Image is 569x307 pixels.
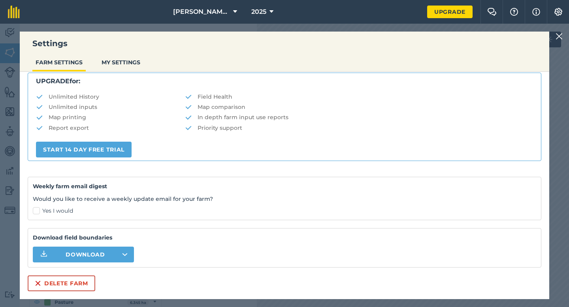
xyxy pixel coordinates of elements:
img: fieldmargin Logo [8,6,20,18]
li: Unlimited inputs [36,103,185,111]
button: MY SETTINGS [98,55,143,70]
a: START 14 DAY FREE TRIAL [36,142,132,157]
img: Two speech bubbles overlapping with the left bubble in the forefront [487,8,497,16]
button: Delete farm [28,275,95,291]
span: 2025 [251,7,266,17]
li: Priority support [185,124,533,132]
span: Download [66,251,105,258]
span: [PERSON_NAME] & Sons Farming [173,7,230,17]
li: Field Health [185,92,533,101]
li: Map comparison [185,103,533,111]
p: for: [36,76,533,86]
strong: UPGRADE [36,77,70,85]
h4: Weekly farm email digest [33,182,536,191]
img: A question mark icon [509,8,519,16]
strong: Download field boundaries [33,233,536,242]
li: In depth farm input use reports [185,113,533,122]
img: A cog icon [554,8,563,16]
button: FARM SETTINGS [32,55,86,70]
label: Yes I would [33,207,536,215]
li: Map printing [36,113,185,122]
img: svg+xml;base64,PHN2ZyB4bWxucz0iaHR0cDovL3d3dy53My5vcmcvMjAwMC9zdmciIHdpZHRoPSIxNiIgaGVpZ2h0PSIyNC... [35,279,41,288]
img: svg+xml;base64,PHN2ZyB4bWxucz0iaHR0cDovL3d3dy53My5vcmcvMjAwMC9zdmciIHdpZHRoPSIxNyIgaGVpZ2h0PSIxNy... [532,7,540,17]
h3: Settings [20,38,549,49]
li: Unlimited History [36,92,185,101]
button: Download [33,247,134,262]
a: Upgrade [427,6,473,18]
img: svg+xml;base64,PHN2ZyB4bWxucz0iaHR0cDovL3d3dy53My5vcmcvMjAwMC9zdmciIHdpZHRoPSIyMiIgaGVpZ2h0PSIzMC... [556,32,563,41]
p: Would you like to receive a weekly update email for your farm? [33,195,536,203]
li: Report export [36,124,185,132]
